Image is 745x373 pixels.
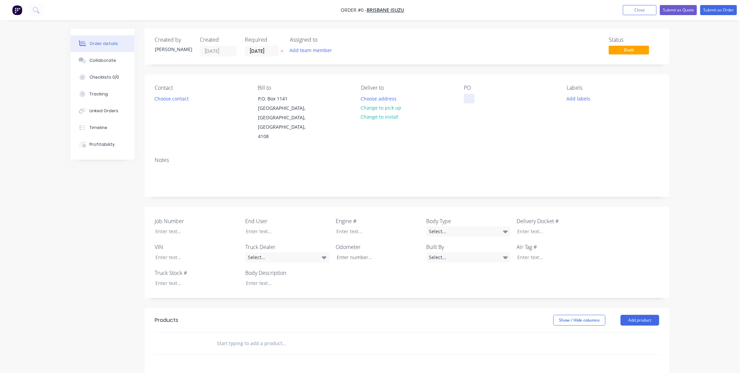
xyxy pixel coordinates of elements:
input: Start typing to add a product... [217,337,351,350]
div: Labels [567,85,659,91]
button: Collaborate [71,52,135,69]
button: Linked Orders [71,102,135,119]
div: Checklists 0/0 [89,74,119,80]
label: Engine # [336,217,420,225]
div: Required [245,37,282,43]
button: Add product [621,315,659,326]
a: Brisbane Isuzu [367,7,404,13]
label: Truck Stock # [155,269,239,277]
label: Job Number [155,217,239,225]
label: Odometer [336,243,420,251]
div: Status [609,37,659,43]
button: Choose address [357,94,400,103]
label: Truck Dealer [245,243,329,251]
div: Select... [245,252,329,262]
button: Close [623,5,657,15]
button: Order details [71,35,135,52]
button: Timeline [71,119,135,136]
label: End User [245,217,329,225]
div: Collaborate [89,57,116,64]
button: Add team member [290,46,336,55]
div: Timeline [89,125,107,131]
div: Linked Orders [89,108,118,114]
button: Submit as Quote [660,5,697,15]
label: VIN [155,243,239,251]
div: Tracking [89,91,108,97]
span: Order #0 - [341,7,367,13]
input: Enter number... [331,252,420,262]
button: Add labels [563,94,594,103]
button: Show / Hide columns [553,315,605,326]
label: Air Tag # [517,243,601,251]
div: P.O. Box 1141 [258,94,314,103]
div: Deliver to [361,85,453,91]
button: Checklists 0/0 [71,69,135,86]
div: Created by [155,37,192,43]
button: Submit as Order [700,5,737,15]
label: Delivery Docket # [517,217,601,225]
div: [GEOGRAPHIC_DATA], [GEOGRAPHIC_DATA], [GEOGRAPHIC_DATA], 4108 [258,103,314,141]
button: Tracking [71,86,135,102]
button: Choose contact [151,94,192,103]
img: Factory [12,5,22,15]
label: Built By [426,243,511,251]
div: [PERSON_NAME] [155,46,192,53]
div: PO [464,85,556,91]
div: Select... [426,226,511,237]
button: Add team member [286,46,336,55]
div: Order details [89,41,118,47]
div: Bill to [258,85,350,91]
button: Change to install [357,112,402,121]
button: Change to pick up [357,103,405,112]
div: P.O. Box 1141[GEOGRAPHIC_DATA], [GEOGRAPHIC_DATA], [GEOGRAPHIC_DATA], 4108 [252,94,320,141]
label: Body Type [426,217,511,225]
div: Select... [426,252,511,262]
div: Products [155,316,178,324]
div: Contact [155,85,247,91]
span: Draft [609,46,649,54]
div: Notes [155,157,659,163]
div: Assigned to [290,37,357,43]
div: Profitability [89,141,115,148]
label: Body Description [245,269,329,277]
button: Profitability [71,136,135,153]
div: Created [200,37,237,43]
